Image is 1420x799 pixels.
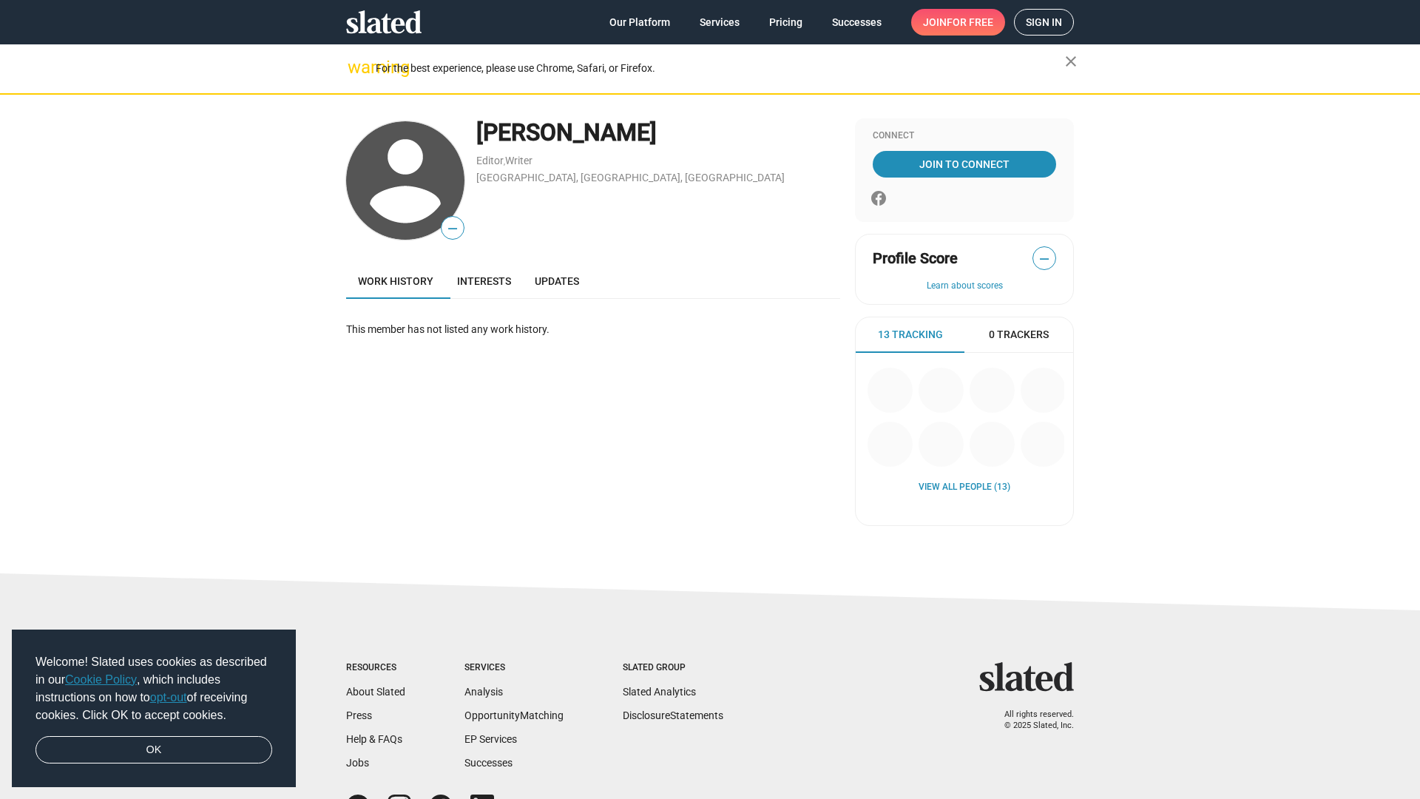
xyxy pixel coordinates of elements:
[598,9,682,36] a: Our Platform
[457,275,511,287] span: Interests
[623,709,723,721] a: DisclosureStatements
[1062,53,1080,70] mat-icon: close
[505,155,532,166] a: Writer
[346,686,405,698] a: About Slated
[476,117,840,149] div: [PERSON_NAME]
[504,158,505,166] span: ,
[535,275,579,287] span: Updates
[919,482,1010,493] a: View all People (13)
[346,263,445,299] a: Work history
[876,151,1053,178] span: Join To Connect
[358,275,433,287] span: Work history
[12,630,296,788] div: cookieconsent
[623,686,696,698] a: Slated Analytics
[150,691,187,704] a: opt-out
[873,280,1056,292] button: Learn about scores
[376,58,1065,78] div: For the best experience, please use Chrome, Safari, or Firefox.
[923,9,993,36] span: Join
[1026,10,1062,35] span: Sign in
[346,733,402,745] a: Help & FAQs
[346,709,372,721] a: Press
[878,328,943,342] span: 13 Tracking
[820,9,893,36] a: Successes
[476,172,785,183] a: [GEOGRAPHIC_DATA], [GEOGRAPHIC_DATA], [GEOGRAPHIC_DATA]
[989,709,1074,731] p: All rights reserved. © 2025 Slated, Inc.
[873,130,1056,142] div: Connect
[873,151,1056,178] a: Join To Connect
[65,673,137,686] a: Cookie Policy
[476,155,504,166] a: Editor
[445,263,523,299] a: Interests
[947,9,993,36] span: for free
[609,9,670,36] span: Our Platform
[911,9,1005,36] a: Joinfor free
[35,736,272,764] a: dismiss cookie message
[989,328,1049,342] span: 0 Trackers
[346,757,369,769] a: Jobs
[348,58,365,76] mat-icon: warning
[442,219,464,238] span: —
[688,9,751,36] a: Services
[757,9,814,36] a: Pricing
[769,9,802,36] span: Pricing
[623,662,723,674] div: Slated Group
[346,662,405,674] div: Resources
[464,662,564,674] div: Services
[464,757,513,769] a: Successes
[464,733,517,745] a: EP Services
[464,686,503,698] a: Analysis
[1014,9,1074,36] a: Sign in
[700,9,740,36] span: Services
[832,9,882,36] span: Successes
[523,263,591,299] a: Updates
[1033,249,1055,269] span: —
[346,323,840,337] div: This member has not listed any work history.
[873,249,958,269] span: Profile Score
[464,709,564,721] a: OpportunityMatching
[35,653,272,724] span: Welcome! Slated uses cookies as described in our , which includes instructions on how to of recei...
